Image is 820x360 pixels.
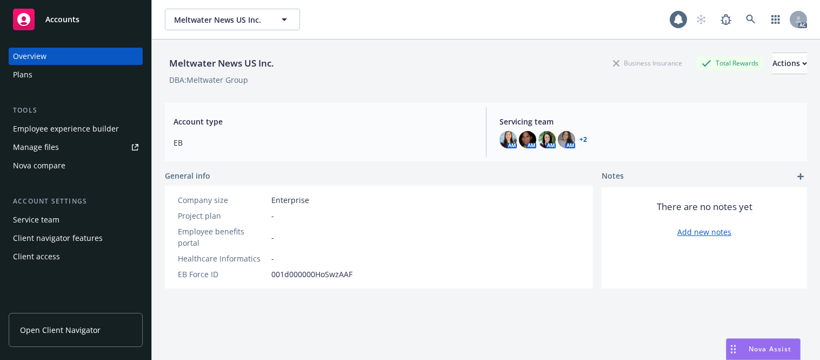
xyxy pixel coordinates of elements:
a: Client access [9,248,143,265]
a: Switch app [765,9,786,30]
img: photo [499,131,517,148]
span: Enterprise [271,194,309,206]
span: Notes [602,170,624,183]
div: Project plan [178,210,267,221]
div: Overview [13,48,46,65]
span: - [271,210,274,221]
span: Account type [174,116,473,127]
a: +2 [579,136,587,143]
span: - [271,253,274,264]
span: Open Client Navigator [20,324,101,336]
div: EB Force ID [178,269,267,280]
div: Company size [178,194,267,206]
span: - [271,232,274,243]
a: Start snowing [690,9,712,30]
div: DBA: Meltwater Group [169,74,248,86]
span: 001d000000HoSwzAAF [271,269,352,280]
img: photo [558,131,575,148]
div: Healthcare Informatics [178,253,267,264]
span: There are no notes yet [657,200,752,213]
img: photo [538,131,556,148]
a: Overview [9,48,143,65]
a: Client navigator features [9,230,143,247]
img: photo [519,131,536,148]
a: Accounts [9,4,143,35]
span: Accounts [45,15,79,24]
div: Total Rewards [696,56,764,70]
a: Search [740,9,762,30]
span: General info [165,170,210,181]
div: Drag to move [726,339,740,359]
button: Actions [772,53,807,74]
div: Client navigator features [13,230,103,247]
a: Manage files [9,139,143,156]
div: Account settings [9,196,143,207]
div: Business Insurance [608,56,688,70]
div: Client access [13,248,60,265]
div: Employee experience builder [13,120,119,138]
a: Plans [9,66,143,83]
span: Meltwater News US Inc. [174,14,268,25]
a: Add new notes [677,226,731,238]
div: Meltwater News US Inc. [165,56,278,70]
a: Nova compare [9,157,143,174]
a: Employee experience builder [9,120,143,138]
span: Nova Assist [749,344,791,354]
div: Plans [13,66,32,83]
div: Tools [9,105,143,116]
span: EB [174,137,473,148]
a: Report a Bug [715,9,737,30]
a: add [794,170,807,183]
a: Service team [9,211,143,228]
button: Meltwater News US Inc. [165,9,300,30]
div: Manage files [13,139,59,156]
span: Servicing team [499,116,799,127]
div: Service team [13,211,59,228]
div: Actions [772,53,807,74]
div: Employee benefits portal [178,226,267,248]
div: Nova compare [13,157,65,174]
button: Nova Assist [726,338,801,360]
